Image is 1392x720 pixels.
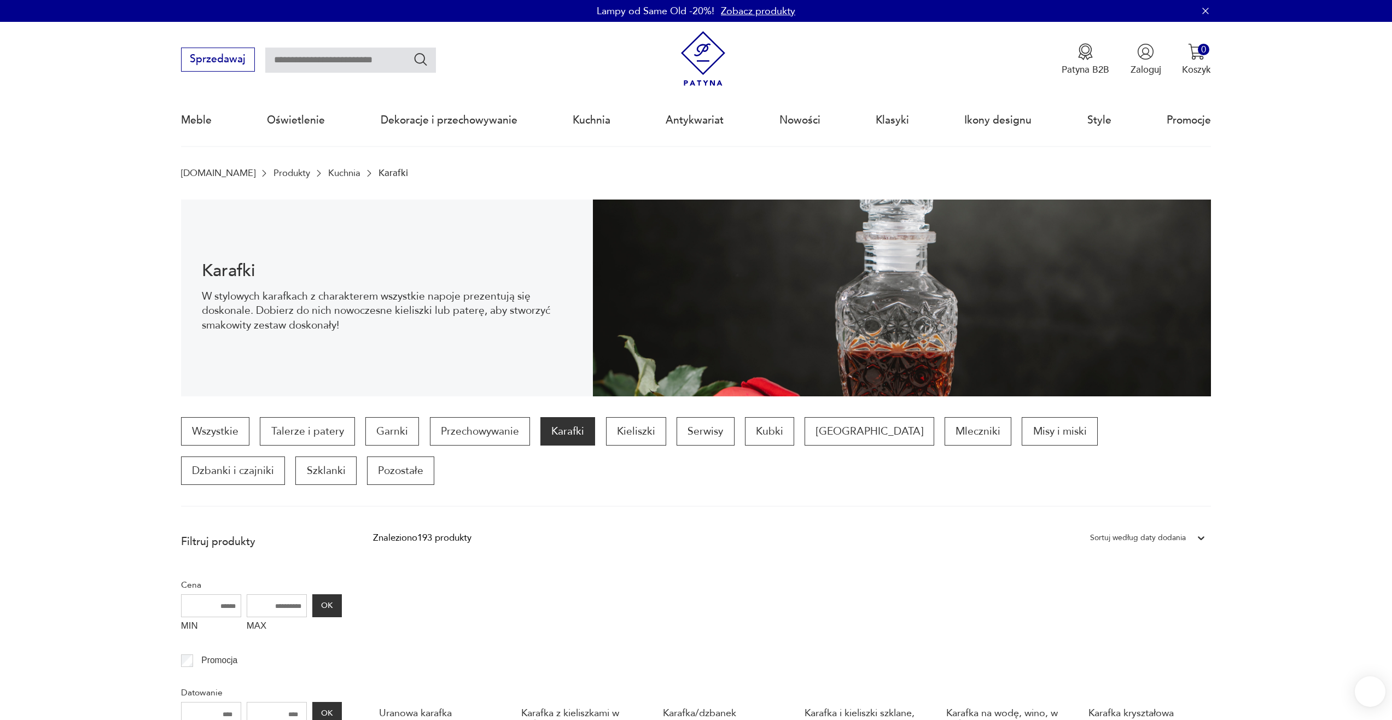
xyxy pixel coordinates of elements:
img: Ikonka użytkownika [1137,43,1154,60]
a: Misy i miski [1022,417,1097,446]
a: Antykwariat [666,95,724,145]
a: Kubki [745,417,794,446]
a: Dzbanki i czajniki [181,456,285,485]
a: [GEOGRAPHIC_DATA] [805,417,934,446]
a: Klasyki [876,95,909,145]
a: Serwisy [677,417,734,446]
p: Filtruj produkty [181,535,342,549]
a: Dekoracje i przechowywanie [381,95,517,145]
h1: Karafki [202,263,572,279]
label: MIN [181,617,241,638]
a: Oświetlenie [267,95,325,145]
a: Talerze i patery [260,417,354,446]
a: Kuchnia [573,95,610,145]
img: Patyna - sklep z meblami i dekoracjami vintage [675,31,731,86]
a: Przechowywanie [430,417,530,446]
button: Sprzedawaj [181,48,255,72]
p: Lampy od Same Old -20%! [597,4,714,18]
a: Mleczniki [945,417,1011,446]
p: Karafki [378,168,408,178]
label: MAX [247,617,307,638]
a: Kieliszki [606,417,666,446]
button: Szukaj [413,51,429,67]
a: [DOMAIN_NAME] [181,168,255,178]
button: Zaloguj [1131,43,1161,76]
p: Koszyk [1182,63,1211,76]
a: Ikony designu [964,95,1032,145]
button: 0Koszyk [1182,43,1211,76]
div: Znaleziono 193 produkty [373,531,471,545]
a: Promocje [1167,95,1211,145]
p: Zaloguj [1131,63,1161,76]
iframe: Smartsupp widget button [1355,676,1385,707]
a: Szklanki [295,456,356,485]
p: Promocja [201,653,237,668]
a: Style [1087,95,1111,145]
a: Nowości [779,95,820,145]
div: 0 [1198,44,1209,55]
a: Garnki [365,417,419,446]
button: OK [312,594,342,617]
a: Zobacz produkty [721,4,795,18]
p: W stylowych karafkach z charakterem wszystkie napoje prezentują się doskonale. Dobierz do nich no... [202,289,572,332]
a: Karafki [540,417,595,446]
a: Produkty [273,168,310,178]
img: Ikona medalu [1077,43,1094,60]
a: Sprzedawaj [181,56,255,65]
img: Karafki [593,200,1211,396]
a: Kuchnia [328,168,360,178]
div: Sortuj według daty dodania [1090,531,1186,545]
button: Patyna B2B [1062,43,1109,76]
a: Ikona medaluPatyna B2B [1062,43,1109,76]
a: Pozostałe [367,456,434,485]
img: Ikona koszyka [1188,43,1205,60]
p: Datowanie [181,686,342,700]
a: Meble [181,95,212,145]
p: Cena [181,578,342,592]
p: Patyna B2B [1062,63,1109,76]
a: Wszystkie [181,417,249,446]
